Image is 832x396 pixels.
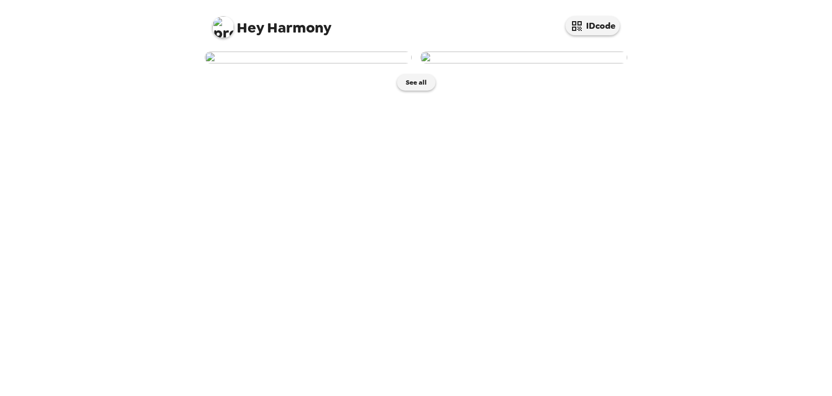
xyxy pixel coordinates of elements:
[237,18,264,37] span: Hey
[397,74,435,91] button: See all
[420,52,627,63] img: user-268769
[212,16,234,38] img: profile pic
[565,16,620,35] button: IDcode
[212,11,331,35] span: Harmony
[205,52,412,63] img: user-269454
